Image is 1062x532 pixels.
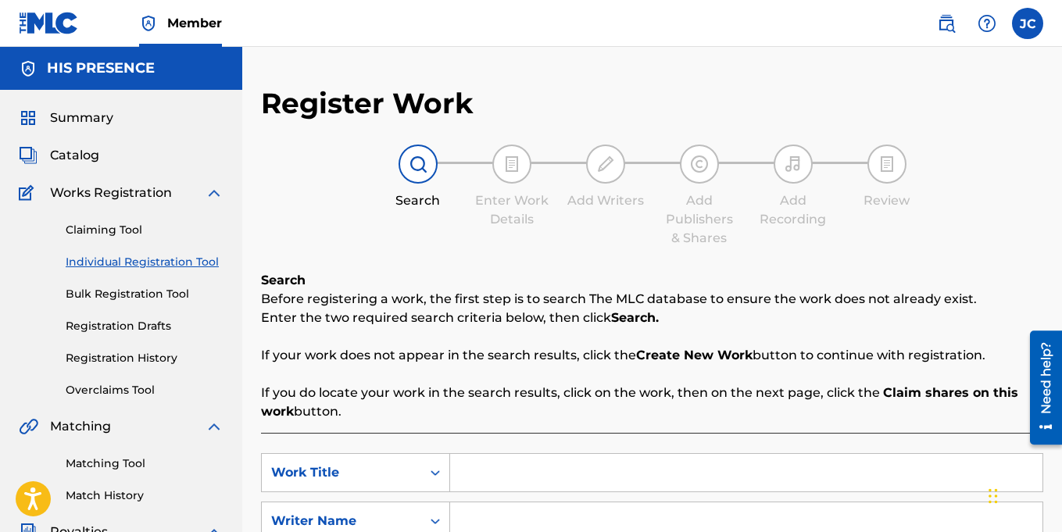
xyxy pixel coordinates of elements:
span: Member [167,14,222,32]
img: Matching [19,417,38,436]
a: SummarySummary [19,109,113,127]
a: Registration Drafts [66,318,223,334]
a: Individual Registration Tool [66,254,223,270]
p: Enter the two required search criteria below, then click [261,309,1043,327]
iframe: Chat Widget [984,457,1062,532]
a: Registration History [66,350,223,366]
img: help [978,14,996,33]
img: step indicator icon for Enter Work Details [502,155,521,173]
a: CatalogCatalog [19,146,99,165]
img: step indicator icon for Add Writers [596,155,615,173]
a: Overclaims Tool [66,382,223,398]
div: Search [379,191,457,210]
div: Enter Work Details [473,191,551,229]
img: search [937,14,956,33]
img: step indicator icon for Review [878,155,896,173]
img: Top Rightsholder [139,14,158,33]
div: Add Publishers & Shares [660,191,738,248]
div: Work Title [271,463,412,482]
a: Match History [66,487,223,504]
span: Summary [50,109,113,127]
strong: Create New Work [636,348,753,362]
div: Help [971,8,1003,39]
img: step indicator icon for Add Publishers & Shares [690,155,709,173]
span: Catalog [50,146,99,165]
p: Before registering a work, the first step is to search The MLC database to ensure the work does n... [261,290,1043,309]
img: step indicator icon for Search [409,155,427,173]
iframe: Resource Center [1018,324,1062,450]
b: Search [261,273,306,287]
img: expand [205,417,223,436]
strong: Search. [611,310,659,325]
a: Matching Tool [66,455,223,472]
img: Catalog [19,146,38,165]
img: Accounts [19,59,38,78]
img: Summary [19,109,38,127]
h2: Register Work [261,86,474,121]
img: Works Registration [19,184,39,202]
div: Add Writers [567,191,645,210]
span: Works Registration [50,184,172,202]
img: MLC Logo [19,12,79,34]
a: Public Search [931,8,962,39]
h5: HIS PRESENCE [47,59,155,77]
img: step indicator icon for Add Recording [784,155,803,173]
p: If you do locate your work in the search results, click on the work, then on the next page, click... [261,384,1043,421]
div: Writer Name [271,512,412,530]
div: User Menu [1012,8,1043,39]
a: Claiming Tool [66,222,223,238]
img: expand [205,184,223,202]
div: Drag [989,473,998,520]
div: Add Recording [754,191,832,229]
span: Matching [50,417,111,436]
a: Bulk Registration Tool [66,286,223,302]
p: If your work does not appear in the search results, click the button to continue with registration. [261,346,1043,365]
div: Review [848,191,926,210]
